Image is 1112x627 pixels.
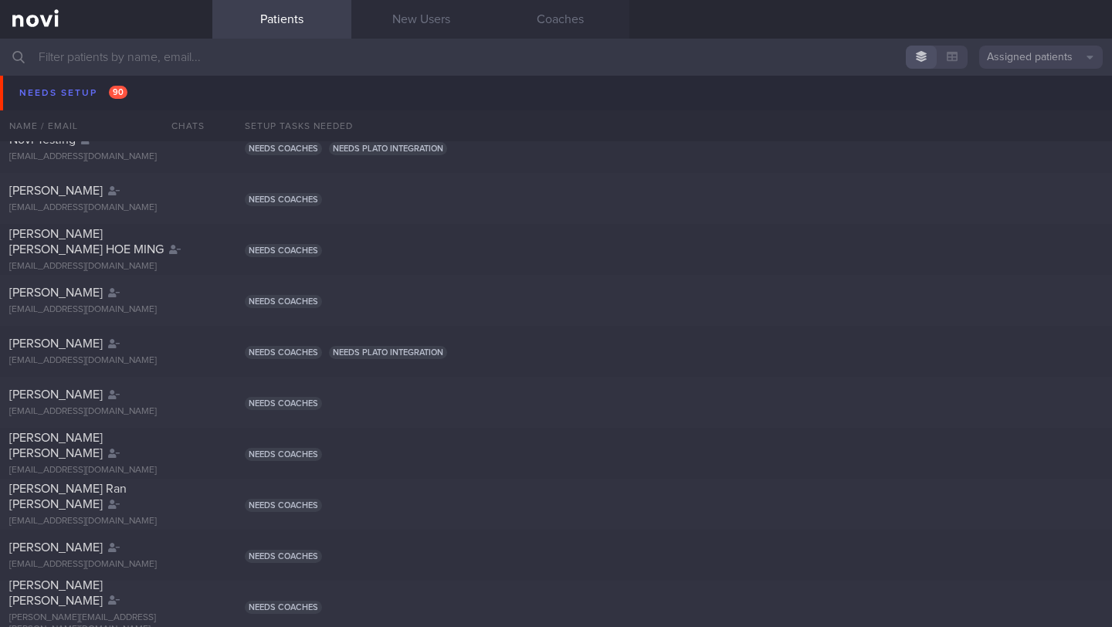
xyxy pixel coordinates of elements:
div: [EMAIL_ADDRESS][DOMAIN_NAME] [9,559,203,571]
span: [PERSON_NAME] [9,388,103,401]
div: [EMAIL_ADDRESS][DOMAIN_NAME] [9,202,203,214]
div: [EMAIL_ADDRESS][DOMAIN_NAME] [9,516,203,527]
span: Needs coaches [245,244,322,257]
span: [PERSON_NAME] [PERSON_NAME] [9,579,103,607]
span: Needs coaches [245,142,322,155]
div: [EMAIL_ADDRESS][DOMAIN_NAME] [9,261,203,273]
span: Needs plato integration [329,346,447,359]
span: Needs plato integration [329,91,447,104]
span: Needs coaches [245,448,322,461]
span: [PERSON_NAME] [9,541,103,554]
span: [PERSON_NAME] [PERSON_NAME] HOE MING [9,228,164,256]
span: Needs coaches [245,397,322,410]
button: Assigned patients [979,46,1103,69]
span: Needs coaches [245,601,322,614]
span: Needs coaches [245,193,322,206]
span: [PERSON_NAME] [9,337,103,350]
div: [EMAIL_ADDRESS][DOMAIN_NAME] [9,151,203,163]
span: Novi Testing [9,134,76,146]
span: [PERSON_NAME] [PERSON_NAME] [9,432,103,459]
span: [PERSON_NAME] [9,185,103,197]
div: [EMAIL_ADDRESS][DOMAIN_NAME] [9,465,203,476]
span: Needs coaches [245,499,322,512]
span: Needs coaches [245,91,322,104]
div: [EMAIL_ADDRESS][DOMAIN_NAME] [9,108,203,120]
div: [EMAIL_ADDRESS][DOMAIN_NAME] [9,304,203,316]
span: Needs coaches [245,346,322,359]
span: Needs plato integration [329,142,447,155]
div: [EMAIL_ADDRESS][DOMAIN_NAME] [9,406,203,418]
div: [EMAIL_ADDRESS][DOMAIN_NAME] [9,355,203,367]
span: Needs coaches [245,550,322,563]
span: Needs coaches [245,295,322,308]
span: [PERSON_NAME] [9,286,103,299]
span: [PERSON_NAME] Ran [PERSON_NAME] [9,483,127,510]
